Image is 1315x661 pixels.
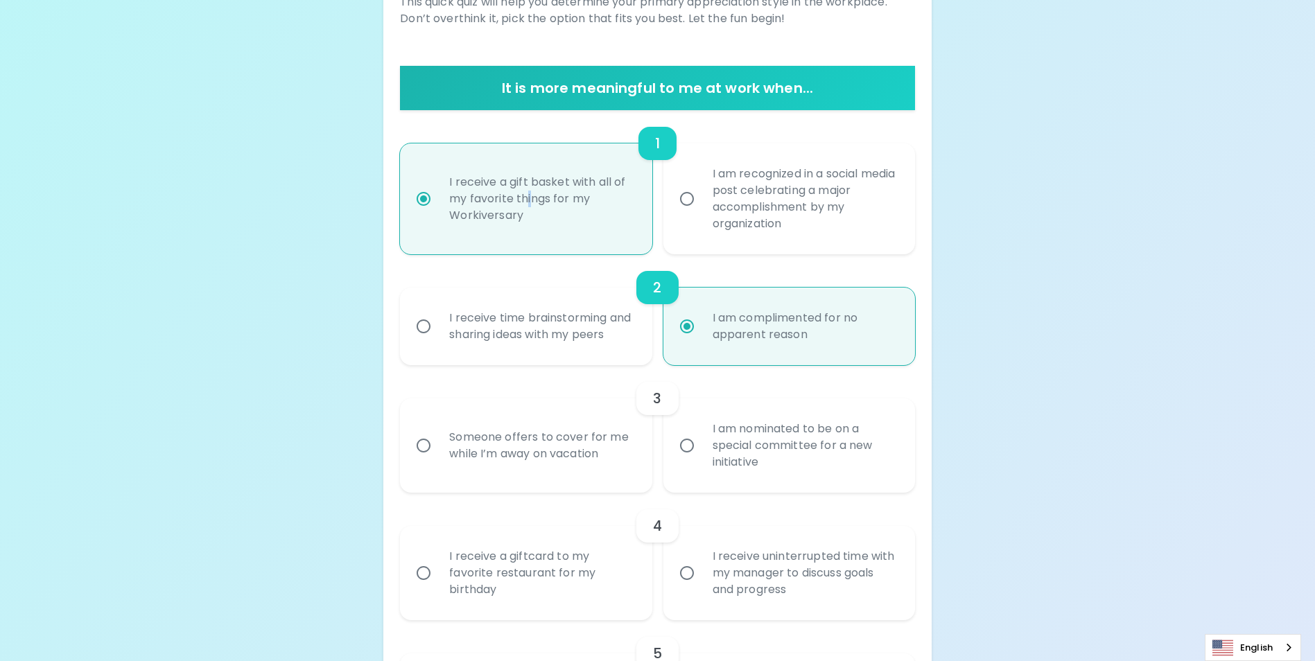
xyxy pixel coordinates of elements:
[702,404,907,487] div: I am nominated to be on a special committee for a new initiative
[438,412,644,479] div: Someone offers to cover for me while I’m away on vacation
[400,365,914,493] div: choice-group-check
[406,77,909,99] h6: It is more meaningful to me at work when...
[438,293,644,360] div: I receive time brainstorming and sharing ideas with my peers
[400,110,914,254] div: choice-group-check
[438,157,644,240] div: I receive a gift basket with all of my favorite things for my Workiversary
[400,493,914,620] div: choice-group-check
[702,293,907,360] div: I am complimented for no apparent reason
[653,276,661,299] h6: 2
[702,149,907,249] div: I am recognized in a social media post celebrating a major accomplishment by my organization
[400,254,914,365] div: choice-group-check
[655,132,660,155] h6: 1
[653,387,661,409] h6: 3
[1205,634,1301,661] div: Language
[702,531,907,615] div: I receive uninterrupted time with my manager to discuss goals and progress
[1205,634,1301,661] aside: Language selected: English
[1205,635,1300,660] a: English
[653,515,662,537] h6: 4
[438,531,644,615] div: I receive a giftcard to my favorite restaurant for my birthday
